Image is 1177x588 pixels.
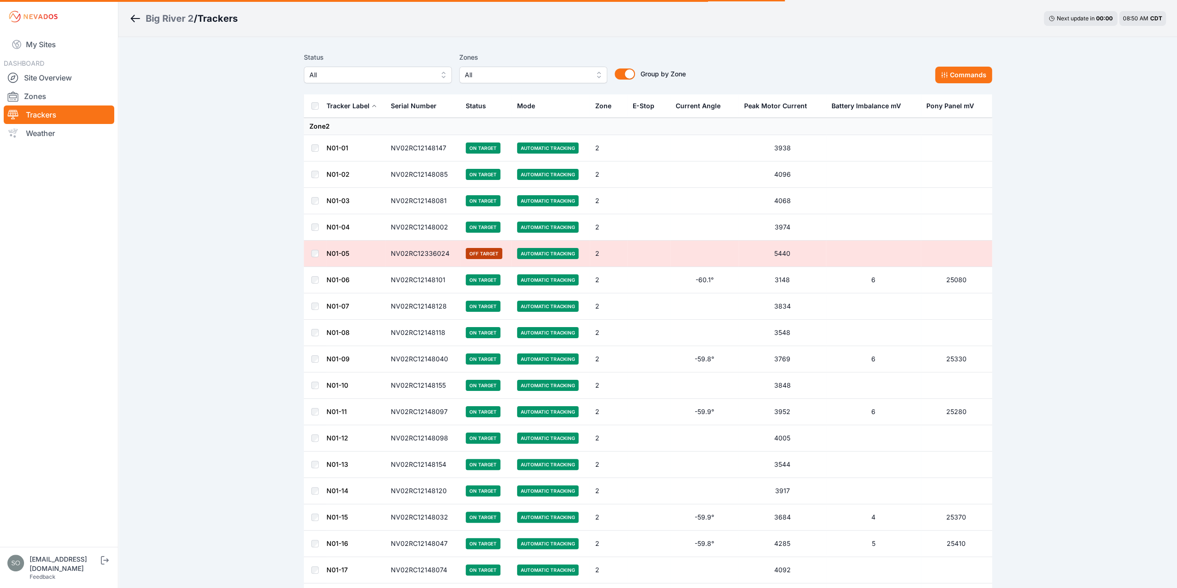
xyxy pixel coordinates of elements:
[385,346,461,372] td: NV02RC12148040
[590,504,627,531] td: 2
[517,564,579,576] span: Automatic Tracking
[466,459,500,470] span: On Target
[385,452,461,478] td: NV02RC12148154
[385,214,461,241] td: NV02RC12148002
[517,327,579,338] span: Automatic Tracking
[739,188,826,214] td: 4068
[744,95,814,117] button: Peak Motor Current
[832,95,908,117] button: Battery Imbalance mV
[327,95,377,117] button: Tracker Label
[590,399,627,425] td: 2
[590,188,627,214] td: 2
[4,87,114,105] a: Zones
[327,355,350,363] a: N01-09
[309,69,433,80] span: All
[832,101,901,111] div: Battery Imbalance mV
[146,12,194,25] a: Big River 2
[327,513,348,521] a: N01-15
[739,452,826,478] td: 3544
[517,142,579,154] span: Automatic Tracking
[466,485,500,496] span: On Target
[517,433,579,444] span: Automatic Tracking
[670,399,738,425] td: -59.9°
[466,327,500,338] span: On Target
[921,504,992,531] td: 25370
[670,531,738,557] td: -59.8°
[739,346,826,372] td: 3769
[391,95,444,117] button: Serial Number
[465,69,589,80] span: All
[921,346,992,372] td: 25330
[739,320,826,346] td: 3548
[459,67,607,83] button: All
[197,12,238,25] h3: Trackers
[466,564,500,576] span: On Target
[826,267,920,293] td: 6
[327,487,348,495] a: N01-14
[826,399,920,425] td: 6
[826,504,920,531] td: 4
[327,223,350,231] a: N01-04
[1150,15,1162,22] span: CDT
[466,406,500,417] span: On Target
[517,248,579,259] span: Automatic Tracking
[385,425,461,452] td: NV02RC12148098
[466,195,500,206] span: On Target
[670,504,738,531] td: -59.9°
[739,293,826,320] td: 3834
[921,531,992,557] td: 25410
[466,512,500,523] span: On Target
[466,538,500,549] span: On Target
[739,557,826,583] td: 4092
[7,9,59,24] img: Nevados
[1057,15,1095,22] span: Next update in
[517,538,579,549] span: Automatic Tracking
[385,135,461,161] td: NV02RC12148147
[385,241,461,267] td: NV02RC12336024
[466,274,500,285] span: On Target
[385,399,461,425] td: NV02RC12148097
[739,531,826,557] td: 4285
[327,434,348,442] a: N01-12
[385,478,461,504] td: NV02RC12148120
[327,328,350,336] a: N01-08
[327,276,350,284] a: N01-06
[459,52,607,63] label: Zones
[327,302,349,310] a: N01-07
[385,267,461,293] td: NV02RC12148101
[385,188,461,214] td: NV02RC12148081
[391,101,437,111] div: Serial Number
[590,531,627,557] td: 2
[327,101,370,111] div: Tracker Label
[385,161,461,188] td: NV02RC12148085
[466,248,502,259] span: Off Target
[4,33,114,56] a: My Sites
[590,425,627,452] td: 2
[670,267,738,293] td: -60.1°
[466,380,500,391] span: On Target
[466,222,500,233] span: On Target
[633,101,654,111] div: E-Stop
[595,95,619,117] button: Zone
[385,372,461,399] td: NV02RC12148155
[517,101,535,111] div: Mode
[517,274,579,285] span: Automatic Tracking
[194,12,197,25] span: /
[590,214,627,241] td: 2
[30,573,55,580] a: Feedback
[327,460,348,468] a: N01-13
[921,399,992,425] td: 25280
[826,531,920,557] td: 5
[590,452,627,478] td: 2
[7,555,24,571] img: solvocc@solvenergy.com
[921,267,992,293] td: 25080
[1096,15,1113,22] div: 00 : 00
[466,95,493,117] button: Status
[590,135,627,161] td: 2
[744,101,807,111] div: Peak Motor Current
[676,95,728,117] button: Current Angle
[739,267,826,293] td: 3148
[517,95,542,117] button: Mode
[327,144,348,152] a: N01-01
[327,170,350,178] a: N01-02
